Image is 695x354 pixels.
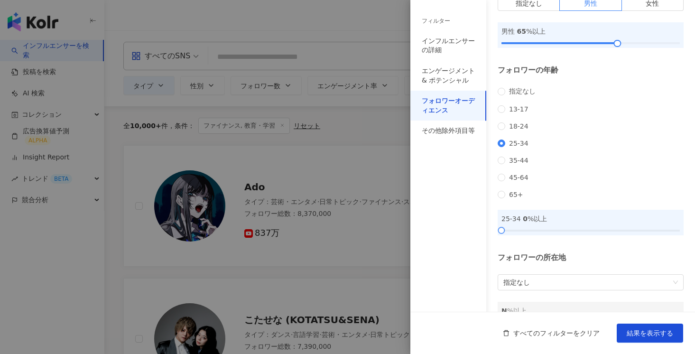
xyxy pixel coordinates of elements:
span: 65 [517,28,526,35]
span: 0 [523,215,528,223]
span: 65+ [505,191,527,198]
span: 18-24 [505,122,532,130]
span: 指定なし [503,275,678,290]
div: インフルエンサーの詳細 [422,37,475,55]
div: フォロワーの年齢 [498,65,684,75]
div: %以上 [501,306,680,316]
div: 男性 %以上 [501,26,680,37]
div: 25-34 %以上 [501,214,680,224]
span: 指定なし [505,87,539,96]
div: その他除外項目等 [422,126,475,136]
span: 結果を表示する [627,329,673,337]
span: すべてのフィルターをクリア [513,329,600,337]
span: N [501,307,507,315]
div: エンゲージメント & ポテンシャル [422,66,475,85]
span: 13-17 [505,105,532,113]
div: フォロワーオーディエンス [422,96,475,115]
div: フォロワーの所在地 [498,252,684,263]
span: 25-34 [505,140,532,147]
span: 45-64 [505,174,532,181]
button: 結果を表示する [617,324,683,343]
span: 35-44 [505,157,532,164]
button: すべてのフィルターをクリア [493,324,609,343]
div: フィルター [422,17,450,25]
span: delete [503,330,510,336]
